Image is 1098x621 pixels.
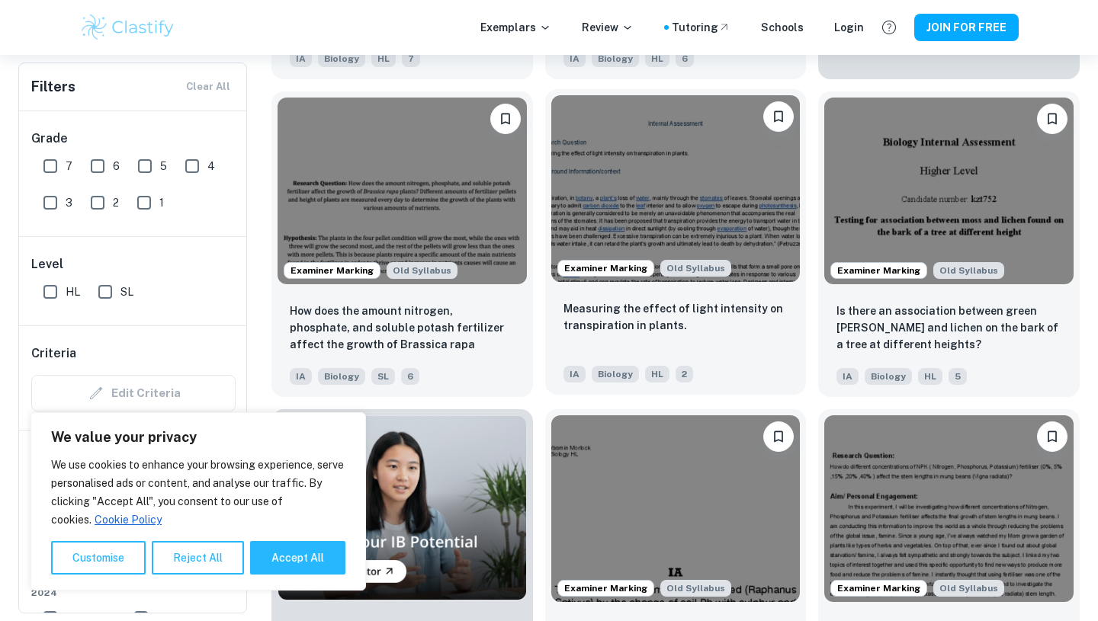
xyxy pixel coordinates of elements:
[558,581,653,595] span: Examiner Marking
[831,581,926,595] span: Examiner Marking
[949,368,967,385] span: 5
[250,541,345,575] button: Accept All
[290,368,312,385] span: IA
[31,130,236,148] h6: Grade
[660,260,731,277] div: Starting from the May 2025 session, the Biology IA requirements have changed. It's OK to refer to...
[66,283,80,300] span: HL
[563,50,586,67] span: IA
[660,260,731,277] span: Old Syllabus
[387,262,457,279] span: Old Syllabus
[113,194,119,211] span: 2
[480,19,551,36] p: Exemplars
[933,262,1004,279] div: Starting from the May 2025 session, the Biology IA requirements have changed. It's OK to refer to...
[159,194,164,211] span: 1
[30,412,366,591] div: We value your privacy
[51,541,146,575] button: Customise
[1037,104,1067,134] button: Please log in to bookmark exemplars
[933,580,1004,597] div: Starting from the May 2025 session, the Biology IA requirements have changed. It's OK to refer to...
[660,580,731,597] div: Starting from the May 2025 session, the Biology IA requirements have changed. It's OK to refer to...
[284,264,380,277] span: Examiner Marking
[387,262,457,279] div: Starting from the May 2025 session, the Biology IA requirements have changed. It's OK to refer to...
[645,50,669,67] span: HL
[51,456,345,529] p: We use cookies to enhance your browsing experience, serve personalised ads or content, and analys...
[761,19,804,36] a: Schools
[290,302,515,354] p: How does the amount nitrogen, phosphate, and soluble potash fertilizer affect the growth of Brass...
[79,12,176,43] img: Clastify logo
[51,428,345,447] p: We value your privacy
[402,50,420,67] span: 7
[592,366,639,383] span: Biology
[824,98,1074,284] img: Biology IA example thumbnail: Is there an association between green mo
[558,261,653,275] span: Examiner Marking
[120,283,133,300] span: SL
[876,14,902,40] button: Help and Feedback
[933,580,1004,597] span: Old Syllabus
[865,368,912,385] span: Biology
[31,344,76,363] h6: Criteria
[645,366,669,383] span: HL
[918,368,942,385] span: HL
[763,101,794,132] button: Please log in to bookmark exemplars
[31,76,75,98] h6: Filters
[278,98,527,284] img: Biology IA example thumbnail: How does the amount nitrogen, phosphate,
[31,586,236,600] span: 2024
[914,14,1019,41] button: JOIN FOR FREE
[933,262,1004,279] span: Old Syllabus
[31,255,236,274] h6: Level
[371,368,395,385] span: SL
[660,580,731,597] span: Old Syllabus
[278,415,527,600] img: Thumbnail
[207,158,215,174] span: 4
[676,50,694,67] span: 6
[113,158,120,174] span: 6
[676,366,693,383] span: 2
[31,375,236,411] div: Criteria filters are unavailable when searching by topic
[563,300,788,334] p: Measuring the effect of light intensity on transpiration in plants.
[490,104,521,134] button: Please log in to bookmark exemplars
[318,50,365,67] span: Biology
[551,95,801,282] img: Biology IA example thumbnail: Measuring the effect of light intensity
[160,158,167,174] span: 5
[831,264,926,277] span: Examiner Marking
[290,50,312,67] span: IA
[66,158,72,174] span: 7
[318,368,365,385] span: Biology
[545,91,807,397] a: Examiner MarkingStarting from the May 2025 session, the Biology IA requirements have changed. It'...
[551,415,801,602] img: Biology IA example thumbnail: To what extent is plant growth affected
[401,368,419,385] span: 6
[834,19,864,36] a: Login
[824,415,1074,602] img: Biology IA example thumbnail: How do different concentrations of NPK (
[763,421,794,452] button: Please log in to bookmark exemplars
[836,368,859,385] span: IA
[582,19,634,36] p: Review
[836,302,1061,353] p: Is there an association between green moss and lichen on the bark of a tree at different heights?
[592,50,639,67] span: Biology
[271,91,533,397] a: Examiner MarkingStarting from the May 2025 session, the Biology IA requirements have changed. It'...
[371,50,396,67] span: HL
[94,513,162,527] a: Cookie Policy
[818,91,1080,397] a: Examiner MarkingStarting from the May 2025 session, the Biology IA requirements have changed. It'...
[152,541,244,575] button: Reject All
[66,194,72,211] span: 3
[672,19,730,36] a: Tutoring
[1037,421,1067,452] button: Please log in to bookmark exemplars
[563,366,586,383] span: IA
